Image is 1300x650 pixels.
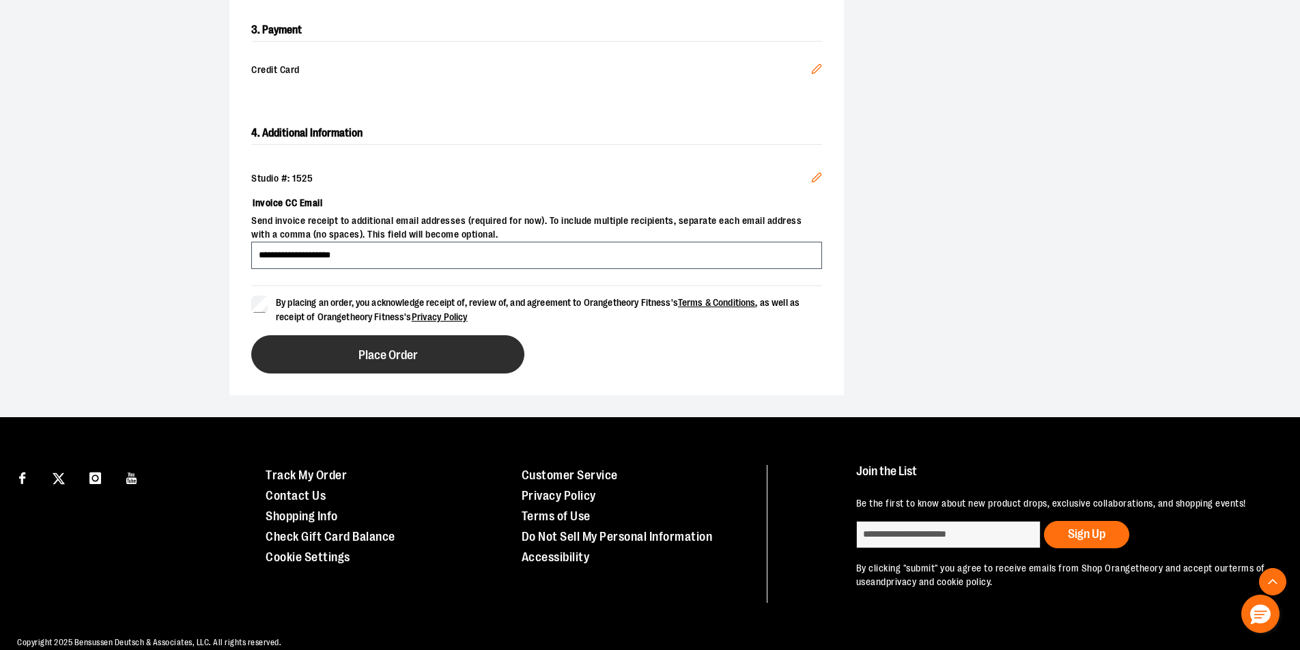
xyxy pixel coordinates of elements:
[522,509,591,523] a: Terms of Use
[856,465,1269,490] h4: Join the List
[522,530,713,543] a: Do Not Sell My Personal Information
[266,509,338,523] a: Shopping Info
[251,172,822,186] div: Studio #: 1525
[251,296,268,312] input: By placing an order, you acknowledge receipt of, review of, and agreement to Orangetheory Fitness...
[412,311,468,322] a: Privacy Policy
[522,468,618,482] a: Customer Service
[358,349,418,362] span: Place Order
[856,497,1269,511] p: Be the first to know about new product drops, exclusive collaborations, and shopping events!
[1259,568,1286,595] button: Back To Top
[83,465,107,489] a: Visit our Instagram page
[251,63,811,79] span: Credit Card
[266,550,350,564] a: Cookie Settings
[678,297,756,308] a: Terms & Conditions
[800,53,833,89] button: Edit
[120,465,144,489] a: Visit our Youtube page
[10,465,34,489] a: Visit our Facebook page
[251,191,822,214] label: Invoice CC Email
[17,638,281,647] span: Copyright 2025 Bensussen Deutsch & Associates, LLC. All rights reserved.
[251,19,822,42] h2: 3. Payment
[522,489,596,503] a: Privacy Policy
[251,214,822,242] span: Send invoice receipt to additional email addresses (required for now). To include multiple recipi...
[1241,595,1280,633] button: Hello, have a question? Let’s chat.
[251,122,822,145] h2: 4. Additional Information
[856,521,1041,548] input: enter email
[266,468,347,482] a: Track My Order
[47,465,71,489] a: Visit our X page
[276,297,800,322] span: By placing an order, you acknowledge receipt of, review of, and agreement to Orangetheory Fitness...
[886,576,993,587] a: privacy and cookie policy.
[856,563,1265,587] a: terms of use
[1068,527,1105,541] span: Sign Up
[53,472,65,485] img: Twitter
[251,335,524,373] button: Place Order
[266,530,395,543] a: Check Gift Card Balance
[1044,521,1129,548] button: Sign Up
[266,489,326,503] a: Contact Us
[800,161,833,198] button: Edit
[522,550,590,564] a: Accessibility
[856,562,1269,589] p: By clicking "submit" you agree to receive emails from Shop Orangetheory and accept our and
